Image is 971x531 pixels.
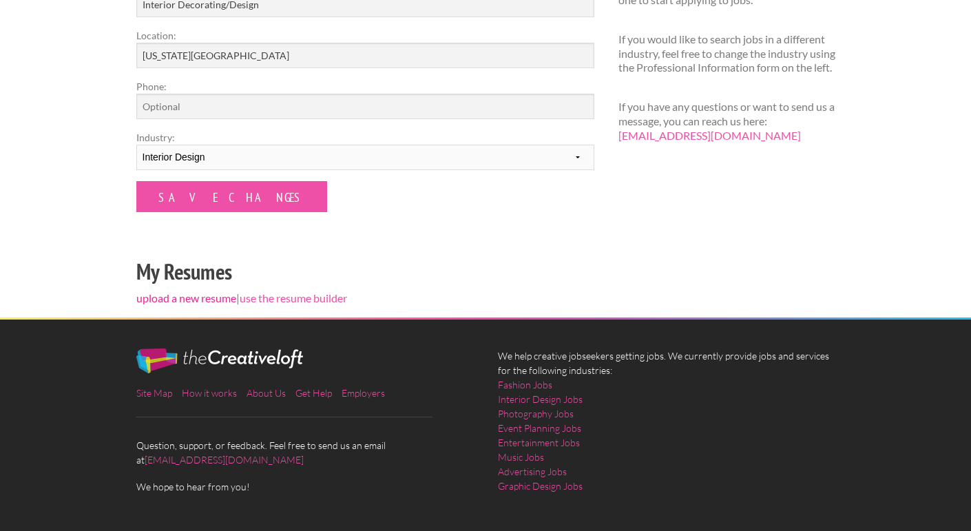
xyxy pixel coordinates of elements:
[295,387,332,399] a: Get Help
[136,94,594,119] input: Optional
[498,406,574,421] a: Photography Jobs
[136,387,172,399] a: Site Map
[145,454,304,466] a: [EMAIL_ADDRESS][DOMAIN_NAME]
[240,291,347,304] a: use the resume builder
[498,435,580,450] a: Entertainment Jobs
[136,291,236,304] a: upload a new resume
[342,387,385,399] a: Employers
[136,348,303,373] img: The Creative Loft
[136,79,594,94] label: Phone:
[498,392,583,406] a: Interior Design Jobs
[136,479,474,494] span: We hope to hear from you!
[124,348,486,494] div: Question, support, or feedback. Feel free to send us an email at
[498,377,552,392] a: Fashion Jobs
[182,387,237,399] a: How it works
[498,421,581,435] a: Event Planning Jobs
[136,181,327,212] input: Save Changes
[618,129,801,142] a: [EMAIL_ADDRESS][DOMAIN_NAME]
[618,100,835,143] p: If you have any questions or want to send us a message, you can reach us here:
[618,32,835,75] p: If you would like to search jobs in a different industry, feel free to change the industry using ...
[498,479,583,493] a: Graphic Design Jobs
[498,450,544,464] a: Music Jobs
[136,43,594,68] input: e.g. New York, NY
[498,464,567,479] a: Advertising Jobs
[486,348,847,504] div: We help creative jobseekers getting jobs. We currently provide jobs and services for the followin...
[247,387,286,399] a: About Us
[136,28,594,43] label: Location:
[136,256,594,287] h2: My Resumes
[136,130,594,145] label: Industry:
